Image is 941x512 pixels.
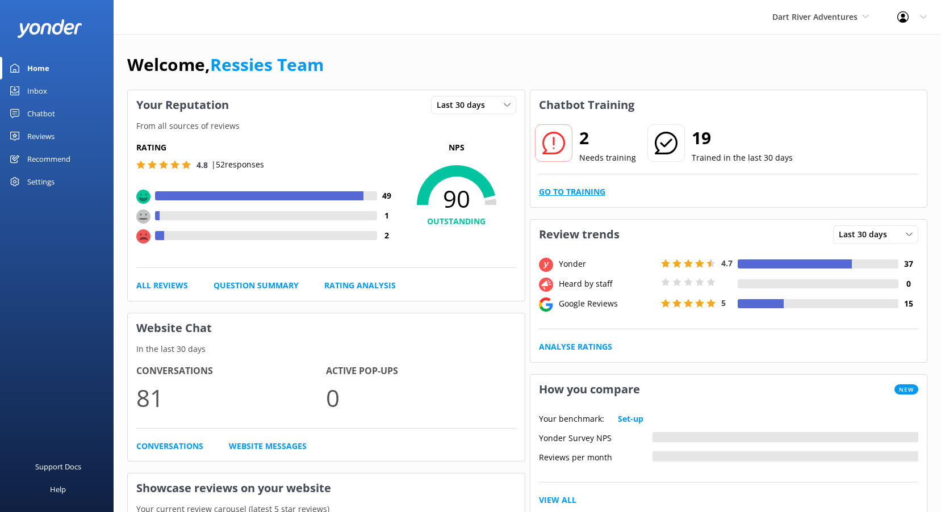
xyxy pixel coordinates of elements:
[128,473,525,503] h3: Showcase reviews on your website
[618,413,643,425] a: Set-up
[539,413,604,425] p: Your benchmark:
[377,229,397,242] h4: 2
[539,432,653,442] div: Yonder Survey NPS
[229,440,307,452] a: Website Messages
[127,51,324,78] h1: Welcome,
[17,19,82,38] img: yonder-white-logo.png
[721,297,726,308] span: 5
[579,124,636,152] h2: 2
[136,279,188,292] a: All Reviews
[898,258,918,270] h4: 37
[27,170,55,193] div: Settings
[692,124,793,152] h2: 19
[326,379,516,417] p: 0
[214,279,299,292] a: Question Summary
[377,209,397,222] h4: 1
[437,99,492,111] span: Last 30 days
[136,364,326,379] h4: Conversations
[27,79,47,102] div: Inbox
[898,278,918,290] h4: 0
[692,152,793,164] p: Trained in the last 30 days
[50,478,66,501] div: Help
[894,384,918,395] span: New
[128,120,525,132] p: From all sources of reviews
[556,278,658,290] div: Heard by staff
[772,11,858,22] span: Dart River Adventures
[136,141,397,154] h5: Rating
[397,184,516,213] span: 90
[128,313,525,343] h3: Website Chat
[721,258,733,268] span: 4.7
[27,125,55,148] div: Reviews
[196,160,208,170] span: 4.8
[27,148,70,170] div: Recommend
[530,220,628,249] h3: Review trends
[27,57,49,79] div: Home
[397,141,516,154] p: NPS
[539,451,653,461] div: Reviews per month
[35,455,81,478] div: Support Docs
[397,215,516,228] h4: OUTSTANDING
[530,375,649,404] h3: How you compare
[556,297,658,310] div: Google Reviews
[539,186,605,198] a: Go to Training
[326,364,516,379] h4: Active Pop-ups
[530,90,643,120] h3: Chatbot Training
[839,228,894,241] span: Last 30 days
[136,379,326,417] p: 81
[128,90,237,120] h3: Your Reputation
[898,297,918,310] h4: 15
[539,494,576,506] a: View All
[556,258,658,270] div: Yonder
[377,190,397,202] h4: 49
[539,341,612,353] a: Analyse Ratings
[136,440,203,452] a: Conversations
[128,343,525,355] p: In the last 30 days
[211,158,264,171] p: | 52 responses
[579,152,636,164] p: Needs training
[27,102,55,125] div: Chatbot
[210,53,324,76] a: Ressies Team
[324,279,396,292] a: Rating Analysis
